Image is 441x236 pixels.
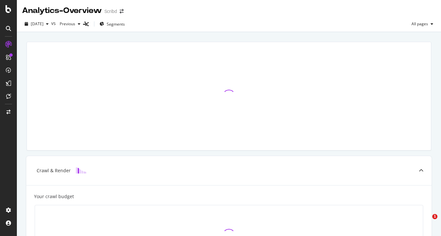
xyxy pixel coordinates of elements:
span: vs [51,20,57,27]
span: 1 [432,214,437,219]
div: arrow-right-arrow-left [120,9,124,14]
img: block-icon [76,167,86,174]
button: [DATE] [22,19,51,29]
button: Segments [97,19,127,29]
span: Segments [107,21,125,27]
span: 2025 Aug. 20th [31,21,43,27]
span: Previous [57,21,75,27]
div: Analytics - Overview [22,5,102,16]
button: All pages [409,19,436,29]
div: Crawl & Render [37,167,71,174]
span: All pages [409,21,428,27]
div: Scribd [104,8,117,15]
div: Your crawl budget [34,193,74,200]
button: Previous [57,19,83,29]
iframe: Intercom live chat [419,214,435,230]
